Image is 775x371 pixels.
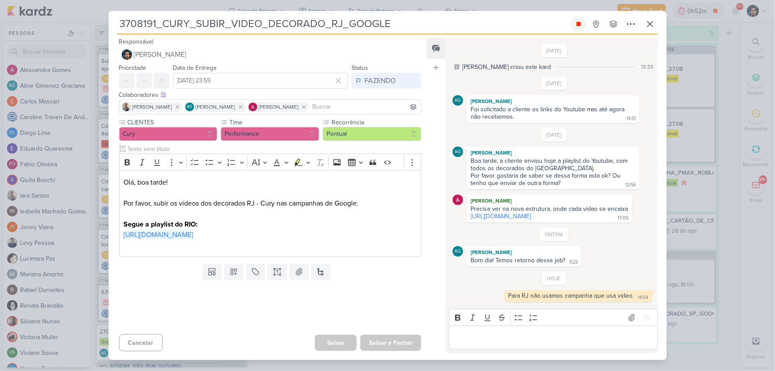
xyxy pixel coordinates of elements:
[123,177,417,251] p: Olá, boa tarde! Por favor, subir os vídeos dos decorados RJ - Cury nas campanhas de Google.
[471,213,531,220] a: [URL][DOMAIN_NAME]
[468,97,638,106] div: [PERSON_NAME]
[455,249,461,254] p: AG
[352,64,368,72] label: Status
[575,21,582,27] div: Parar relógio
[471,172,623,187] div: Por favor gostaria de saber se dessa forma esta ok? Ou tenho que enviar de outra forma?
[462,62,551,72] div: [PERSON_NAME] criou este kard
[127,118,218,127] label: CLIENTES
[119,154,422,171] div: Editor toolbar
[173,73,348,89] input: Select a date
[642,63,654,71] div: 12:33
[123,230,193,239] a: [URL][DOMAIN_NAME]
[618,215,629,222] div: 17:05
[196,103,236,111] span: [PERSON_NAME]
[352,73,421,89] button: FAZENDO
[119,170,422,257] div: Editor editing area: main
[122,103,131,111] img: Iara Santos
[117,16,569,32] input: Kard Sem Título
[311,102,420,112] input: Buscar
[126,144,422,154] input: Texto sem título
[455,98,461,103] p: AG
[122,49,132,60] img: Nelito Junior
[133,103,172,111] span: [PERSON_NAME]
[365,76,396,86] div: FAZENDO
[468,148,638,157] div: [PERSON_NAME]
[249,103,257,111] img: Alessandra Gomes
[119,90,422,100] div: Colaboradores
[323,127,421,141] button: Pontual
[626,182,636,189] div: 12:56
[134,49,187,60] span: [PERSON_NAME]
[468,196,631,205] div: [PERSON_NAME]
[119,127,218,141] button: Cury
[627,115,636,122] div: 14:51
[119,334,163,351] button: Cancelar
[449,326,658,350] div: Editor editing area: main
[638,294,649,301] div: 14:54
[471,106,627,120] div: Foi solicitado a cliente os links do Youtube mas até agora não recebemos.
[119,64,147,72] label: Prioridade
[185,103,194,111] div: Aline Gimenez Graciano
[468,248,580,257] div: [PERSON_NAME]
[471,157,635,172] div: Boa tarde, a cliente enviou hoje a playlist do Youtube, com todos os decorados do [GEOGRAPHIC_DATA].
[187,105,192,109] p: AG
[449,309,658,326] div: Editor toolbar
[453,246,463,257] div: Aline Gimenez Graciano
[331,118,421,127] label: Recorrência
[123,220,198,229] strong: Segue a playlist do RIO:
[509,292,634,299] div: Para RJ não usamos campanha que usa video.
[119,38,154,45] label: Responsável
[119,47,422,62] button: [PERSON_NAME]
[453,95,463,106] div: Aline Gimenez Graciano
[229,118,319,127] label: Time
[471,257,565,264] div: Bom dia! Temos retorno desse job?
[569,259,578,266] div: 9:23
[453,195,463,205] img: Alessandra Gomes
[455,150,461,155] p: AG
[453,147,463,157] div: Aline Gimenez Graciano
[471,205,628,213] div: Precisa ver na nova estrutura, onde cada vídeo se encaixa
[259,103,299,111] span: [PERSON_NAME]
[173,64,217,72] label: Data de Entrega
[221,127,319,141] button: Performance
